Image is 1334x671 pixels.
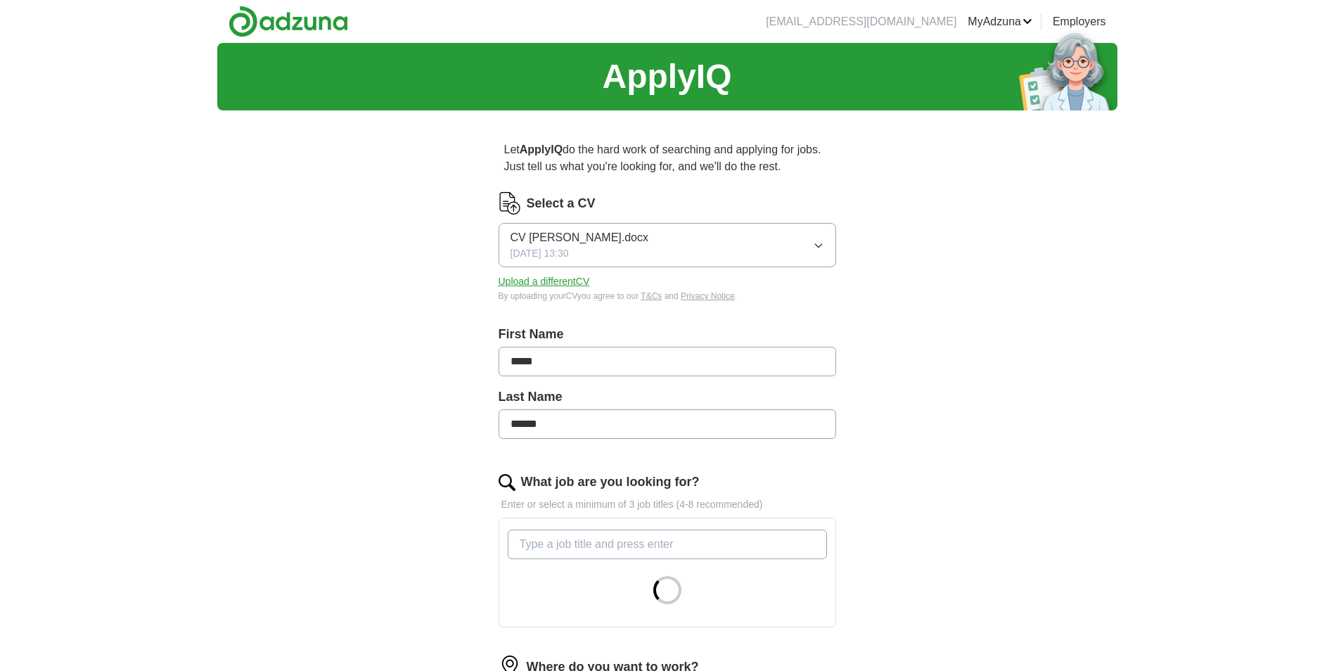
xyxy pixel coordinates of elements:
span: [DATE] 13:30 [511,246,569,261]
h1: ApplyIQ [602,51,731,102]
img: search.png [499,474,515,491]
label: What job are you looking for? [521,473,700,492]
a: MyAdzuna [968,13,1032,30]
span: CV [PERSON_NAME].docx [511,229,649,246]
button: CV [PERSON_NAME].docx[DATE] 13:30 [499,223,836,267]
p: Enter or select a minimum of 3 job titles (4-8 recommended) [499,497,836,512]
a: Privacy Notice [681,291,735,301]
input: Type a job title and press enter [508,530,827,559]
a: Employers [1053,13,1106,30]
strong: ApplyIQ [520,143,563,155]
label: Select a CV [527,194,596,213]
li: [EMAIL_ADDRESS][DOMAIN_NAME] [766,13,956,30]
img: CV Icon [499,192,521,215]
div: By uploading your CV you agree to our and . [499,290,836,302]
p: Let do the hard work of searching and applying for jobs. Just tell us what you're looking for, an... [499,136,836,181]
label: First Name [499,325,836,344]
button: Upload a differentCV [499,274,590,289]
a: T&Cs [641,291,662,301]
img: Adzuna logo [229,6,348,37]
label: Last Name [499,388,836,407]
